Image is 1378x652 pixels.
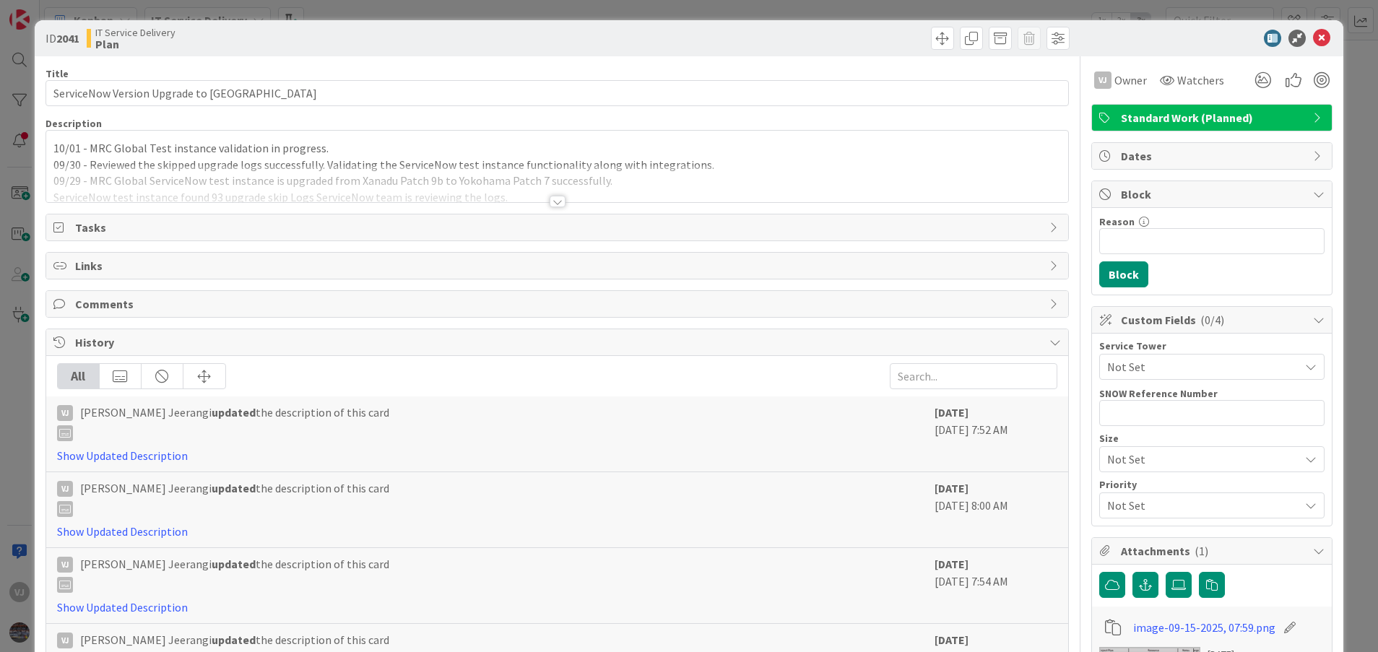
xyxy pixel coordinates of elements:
p: 09/30 - Reviewed the skipped upgrade logs successfully. Validating the ServiceNow test instance f... [53,157,1062,173]
span: Not Set [1107,358,1299,375]
div: VJ [57,481,73,497]
span: IT Service Delivery [95,27,175,38]
span: Comments [75,295,1043,313]
div: VJ [57,557,73,573]
a: Show Updated Description [57,524,188,539]
div: VJ [57,405,73,421]
div: Service Tower [1099,341,1325,351]
span: [PERSON_NAME] Jeerangi the description of this card [80,404,389,441]
span: History [75,334,1043,351]
b: [DATE] [935,557,968,571]
b: Plan [95,38,175,50]
label: Reason [1099,215,1135,228]
div: All [58,364,100,388]
button: Block [1099,261,1148,287]
div: [DATE] 8:00 AM [935,479,1057,540]
b: updated [212,405,256,420]
b: updated [212,633,256,647]
input: Search... [890,363,1057,389]
span: Not Set [1107,449,1292,469]
span: Not Set [1107,495,1292,516]
span: Dates [1121,147,1306,165]
span: Block [1121,186,1306,203]
div: VJ [1094,71,1111,89]
label: Title [45,67,69,80]
b: [DATE] [935,633,968,647]
div: Priority [1099,479,1325,490]
span: Description [45,117,102,130]
span: Standard Work (Planned) [1121,109,1306,126]
b: updated [212,481,256,495]
a: image-09-15-2025, 07:59.png [1133,619,1275,636]
p: 10/01 - MRC Global Test instance validation in progress. [53,140,1062,157]
b: 2041 [56,31,79,45]
span: Watchers [1177,71,1224,89]
span: Tasks [75,219,1043,236]
div: Size [1099,433,1325,443]
span: ( 0/4 ) [1200,313,1224,327]
span: Links [75,257,1043,274]
b: [DATE] [935,405,968,420]
span: ID [45,30,79,47]
div: VJ [57,633,73,648]
b: [DATE] [935,481,968,495]
a: Show Updated Description [57,448,188,463]
span: ( 1 ) [1195,544,1208,558]
b: updated [212,557,256,571]
label: SNOW Reference Number [1099,387,1218,400]
span: Custom Fields [1121,311,1306,329]
div: [DATE] 7:54 AM [935,555,1057,616]
a: Show Updated Description [57,600,188,614]
span: Attachments [1121,542,1306,560]
span: Owner [1114,71,1147,89]
div: [DATE] 7:52 AM [935,404,1057,464]
span: [PERSON_NAME] Jeerangi the description of this card [80,555,389,593]
span: [PERSON_NAME] Jeerangi the description of this card [80,479,389,517]
input: type card name here... [45,80,1070,106]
